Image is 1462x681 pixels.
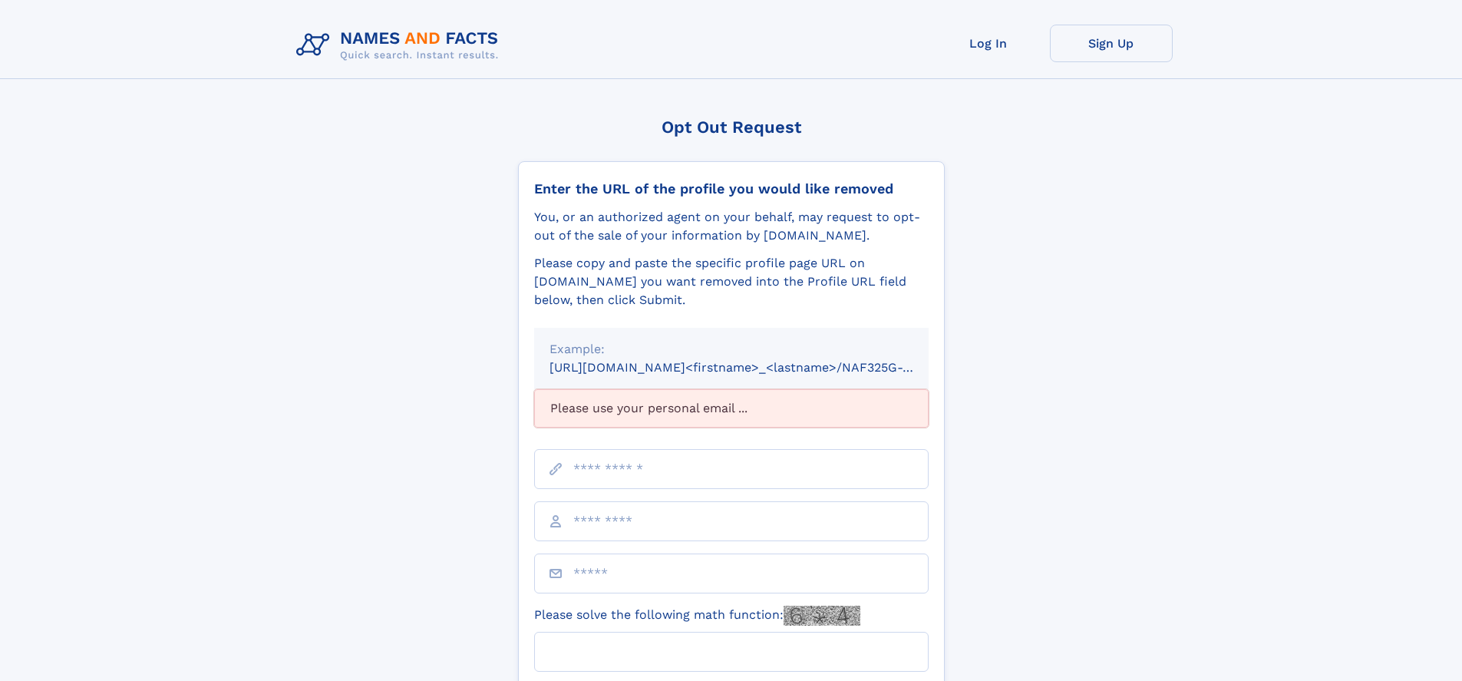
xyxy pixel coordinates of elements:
div: Example: [549,340,913,359]
img: Logo Names and Facts [290,25,511,66]
div: Please use your personal email ... [534,389,929,428]
div: Opt Out Request [518,117,945,137]
a: Log In [927,25,1050,62]
label: Please solve the following math function: [534,606,860,626]
small: [URL][DOMAIN_NAME]<firstname>_<lastname>/NAF325G-xxxxxxxx [549,360,958,375]
div: You, or an authorized agent on your behalf, may request to opt-out of the sale of your informatio... [534,208,929,245]
div: Enter the URL of the profile you would like removed [534,180,929,197]
div: Please copy and paste the specific profile page URL on [DOMAIN_NAME] you want removed into the Pr... [534,254,929,309]
a: Sign Up [1050,25,1173,62]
